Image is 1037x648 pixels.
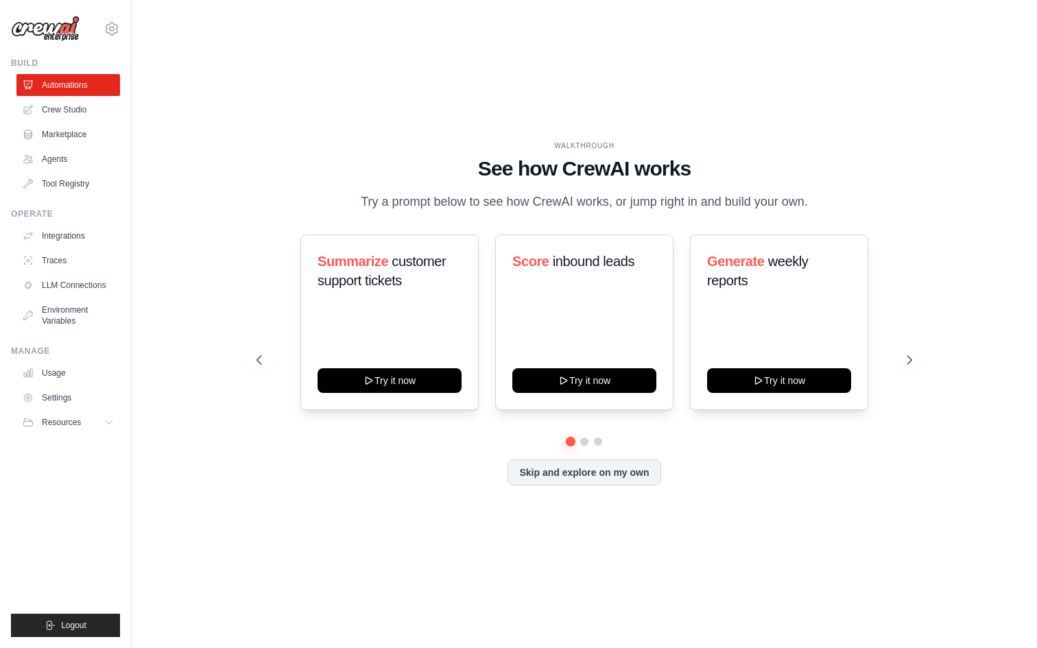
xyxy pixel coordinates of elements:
a: Settings [16,387,120,409]
a: Automations [16,74,120,96]
span: inbound leads [553,254,634,269]
span: weekly reports [707,254,808,288]
a: Tool Registry [16,173,120,195]
span: Generate [707,254,765,269]
h1: See how CrewAI works [257,156,913,181]
a: Agents [16,148,120,170]
a: Traces [16,250,120,272]
span: customer support tickets [318,254,446,288]
a: LLM Connections [16,274,120,296]
a: Marketplace [16,123,120,145]
span: Summarize [318,254,388,269]
a: Usage [16,362,120,384]
div: Manage [11,346,120,357]
span: Score [512,254,549,269]
a: Integrations [16,225,120,247]
div: Build [11,58,120,69]
p: Try a prompt below to see how CrewAI works, or jump right in and build your own. [354,192,815,212]
a: Environment Variables [16,299,120,332]
span: Resources [42,417,81,428]
button: Try it now [318,368,462,393]
img: Logo [11,16,80,42]
span: Logout [61,620,86,631]
a: Crew Studio [16,99,120,121]
div: WALKTHROUGH [257,141,913,151]
button: Skip and explore on my own [508,459,660,485]
button: Try it now [512,368,656,393]
div: Operate [11,208,120,219]
button: Try it now [707,368,851,393]
button: Logout [11,614,120,637]
button: Resources [16,411,120,433]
